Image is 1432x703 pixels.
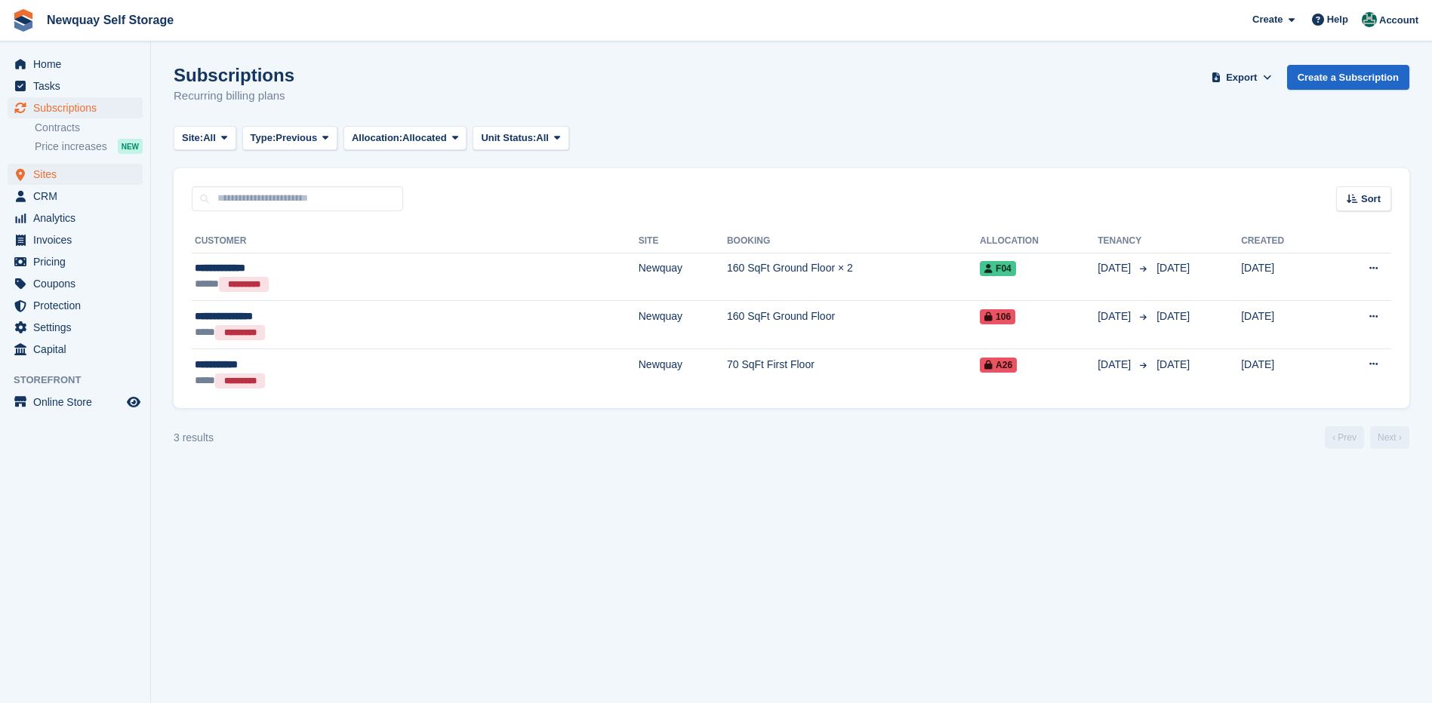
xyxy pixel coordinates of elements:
span: Allocation: [352,130,402,146]
a: Next [1370,426,1409,449]
td: 70 SqFt First Floor [727,348,980,396]
span: Analytics [33,207,124,229]
td: Newquay [639,253,727,301]
span: [DATE] [1156,358,1190,370]
div: 3 results [174,430,214,446]
span: Home [33,54,124,75]
td: 160 SqFt Ground Floor × 2 [727,253,980,301]
th: Tenancy [1098,229,1150,253]
span: Site: [182,130,203,146]
td: 160 SqFt Ground Floor [727,301,980,349]
span: [DATE] [1098,260,1134,276]
span: Previous [276,130,317,146]
span: Allocated [402,130,447,146]
a: menu [8,251,143,272]
span: Pricing [33,251,124,272]
span: All [536,130,549,146]
span: Tasks [33,75,124,97]
th: Booking [727,229,980,253]
a: menu [8,391,143,413]
span: Online Store [33,391,124,413]
td: Newquay [639,348,727,396]
a: menu [8,207,143,229]
a: menu [8,273,143,294]
nav: Page [1322,426,1412,449]
a: menu [8,229,143,250]
a: menu [8,75,143,97]
td: [DATE] [1241,253,1328,301]
span: A26 [980,358,1017,373]
div: NEW [118,139,143,154]
span: Coupons [33,273,124,294]
span: Protection [33,295,124,316]
span: [DATE] [1098,309,1134,324]
span: Settings [33,317,124,338]
th: Site [639,229,727,253]
span: Export [1226,70,1257,85]
th: Allocation [980,229,1098,253]
a: Create a Subscription [1287,65,1409,90]
a: menu [8,164,143,185]
span: [DATE] [1098,357,1134,373]
img: JON [1362,12,1377,27]
a: Preview store [125,393,143,411]
span: Storefront [14,373,150,388]
th: Created [1241,229,1328,253]
span: Subscriptions [33,97,124,118]
a: menu [8,339,143,360]
a: menu [8,97,143,118]
span: Type: [251,130,276,146]
span: [DATE] [1156,310,1190,322]
span: Price increases [35,140,107,154]
img: stora-icon-8386f47178a22dfd0bd8f6a31ec36ba5ce8667c1dd55bd0f319d3a0aa187defe.svg [12,9,35,32]
a: Previous [1325,426,1364,449]
a: menu [8,186,143,207]
a: menu [8,54,143,75]
span: CRM [33,186,124,207]
button: Type: Previous [242,126,337,151]
th: Customer [192,229,639,253]
span: Help [1327,12,1348,27]
span: Capital [33,339,124,360]
a: Price increases NEW [35,138,143,155]
button: Export [1209,65,1275,90]
span: F04 [980,261,1016,276]
span: Sort [1361,192,1381,207]
span: Sites [33,164,124,185]
a: menu [8,295,143,316]
span: Invoices [33,229,124,250]
td: Newquay [639,301,727,349]
span: Create [1252,12,1283,27]
button: Allocation: Allocated [343,126,467,151]
span: [DATE] [1156,262,1190,274]
p: Recurring billing plans [174,87,294,105]
a: menu [8,317,143,338]
span: 106 [980,309,1015,324]
td: [DATE] [1241,348,1328,396]
a: Newquay Self Storage [41,8,180,32]
span: Unit Status: [481,130,536,146]
span: Account [1379,13,1418,28]
button: Site: All [174,126,236,151]
h1: Subscriptions [174,65,294,85]
span: All [203,130,216,146]
td: [DATE] [1241,301,1328,349]
button: Unit Status: All [473,126,568,151]
a: Contracts [35,121,143,135]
